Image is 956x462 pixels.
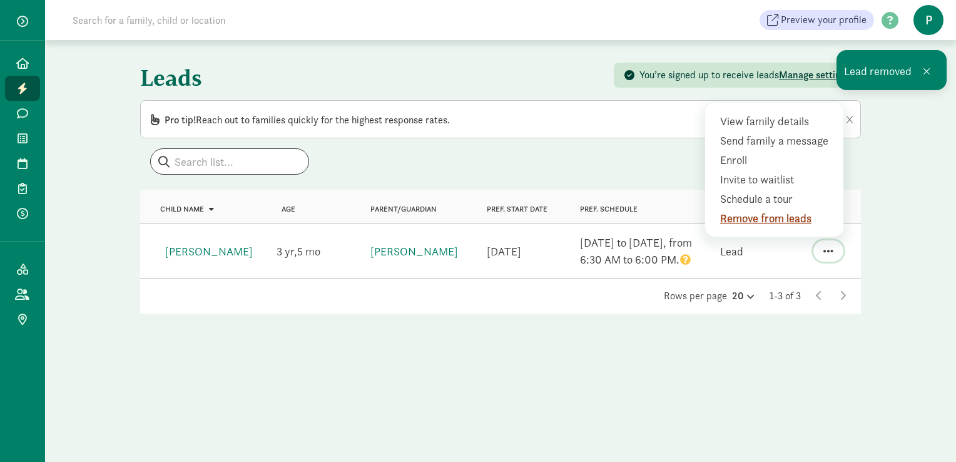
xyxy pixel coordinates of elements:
[836,50,947,90] div: Lead removed
[760,10,874,30] a: Preview your profile
[165,113,450,126] span: Reach out to families quickly for the highest response rates.
[165,244,253,259] a: [PERSON_NAME]
[160,205,204,213] span: Child name
[297,244,320,259] span: 5
[140,55,498,100] h1: Leads
[720,151,834,168] div: Enroll
[277,244,297,259] span: 3
[732,289,755,304] div: 20
[165,113,196,126] span: Pro tip!
[151,149,308,174] input: Search list...
[370,244,458,259] a: [PERSON_NAME]
[370,205,437,213] a: Parent/Guardian
[720,132,834,149] div: Send family a message
[779,68,850,81] span: Manage settings
[913,5,943,35] span: P
[639,68,850,83] div: You’re signed up to receive leads
[487,243,521,260] div: [DATE]
[282,205,295,213] a: Age
[720,190,834,207] div: Schedule a tour
[580,234,705,268] div: [DATE] to [DATE], from 6:30 AM to 6:00 PM.
[720,171,834,188] div: Invite to waitlist
[893,402,956,462] iframe: Chat Widget
[781,13,867,28] span: Preview your profile
[720,113,834,130] div: View family details
[140,289,861,304] div: Rows per page 1-3 of 3
[720,210,834,227] div: Remove from leads
[487,205,547,213] span: Pref. Start Date
[65,8,416,33] input: Search for a family, child or location
[160,205,214,213] a: Child name
[720,243,743,260] div: Lead
[580,205,638,213] span: Pref. Schedule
